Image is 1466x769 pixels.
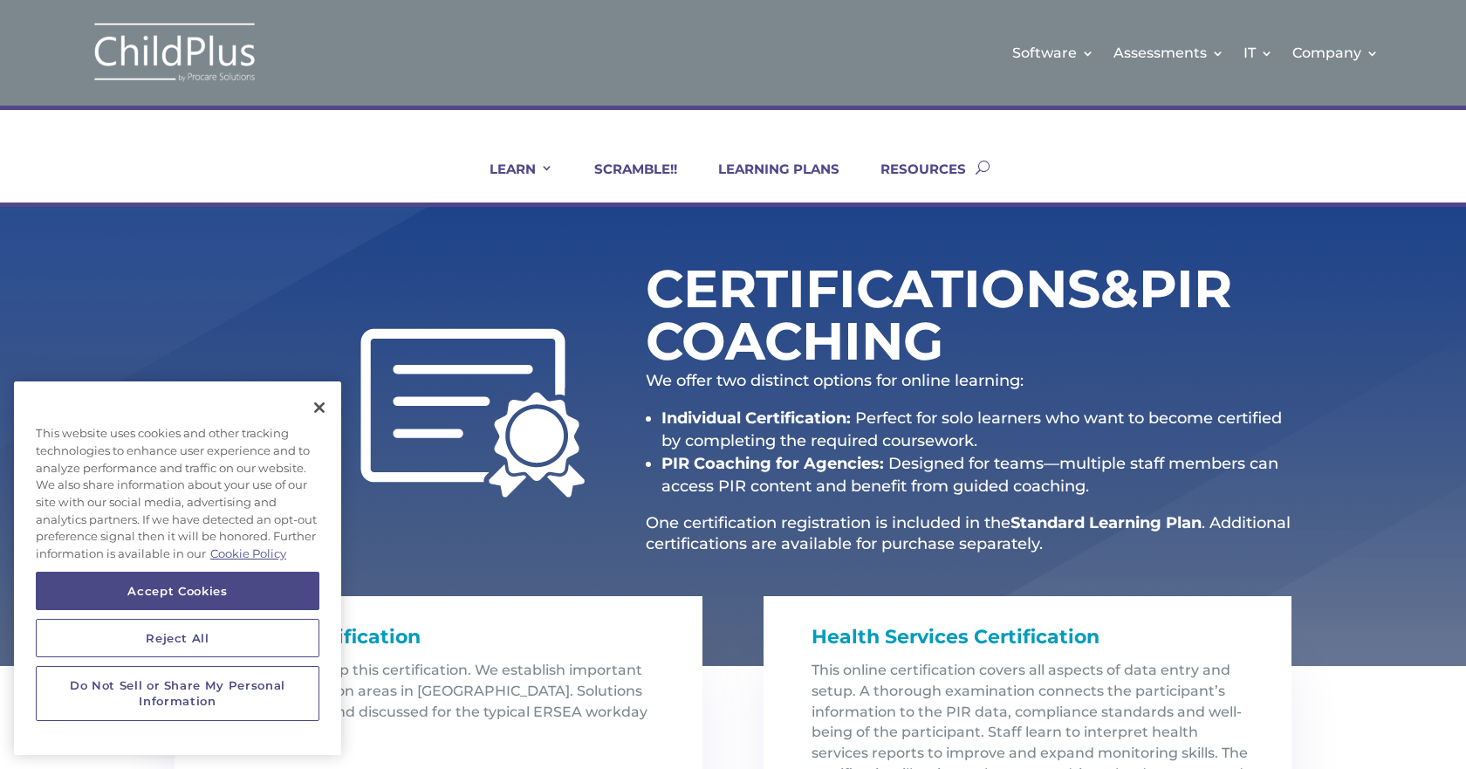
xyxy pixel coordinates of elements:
button: Close [300,388,339,427]
div: Privacy [14,381,341,755]
button: Reject All [36,619,319,657]
a: LEARNING PLANS [696,161,839,203]
h1: Certifications PIR Coaching [646,263,1108,376]
strong: PIR Coaching for Agencies: [661,454,884,473]
li: Designed for teams—multiple staff members can access PIR content and benefit from guided coaching. [661,452,1291,498]
div: This website uses cookies and other tracking technologies to enhance user experience and to analy... [14,416,341,572]
span: We offer two distinct options for online learning: [646,371,1024,390]
a: LEARN [468,161,553,203]
a: More information about your privacy, opens in a new tab [210,546,286,560]
li: Perfect for solo learners who want to become certified by completing the required coursework. [661,407,1291,452]
span: . Additional certifications are available for purchase separately. [646,513,1291,553]
a: Assessments [1113,17,1224,88]
a: Software [1012,17,1094,88]
a: RESOURCES [859,161,966,203]
a: IT [1243,17,1273,88]
span: One certification registration is included in the [646,513,1010,532]
a: SCRAMBLE!! [572,161,677,203]
div: Cookie banner [14,381,341,755]
button: Do Not Sell or Share My Personal Information [36,666,319,721]
strong: Individual Certification: [661,409,851,428]
span: & [1100,257,1139,320]
a: Company [1292,17,1379,88]
span: Health Services Certification [812,625,1099,649]
button: Accept Cookies [36,572,319,610]
strong: Standard Learning Plan [1010,513,1202,532]
p: Six units make up this certification. We establish important ERSEA foundation areas in [GEOGRAPHI... [223,660,668,757]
